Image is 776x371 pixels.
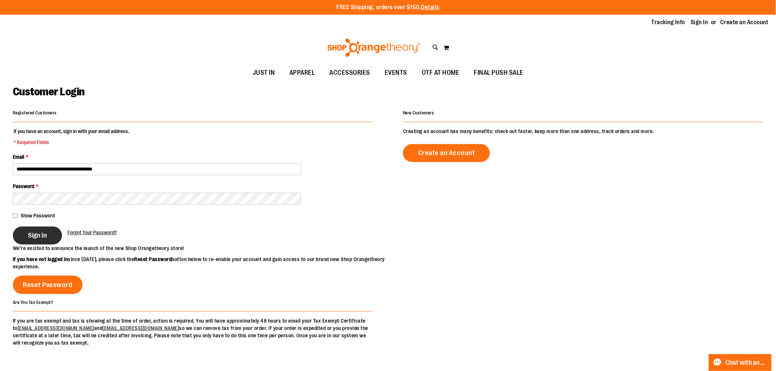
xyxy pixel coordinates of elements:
[385,65,407,81] span: EVENTS
[474,65,524,81] span: FINAL PUSH SALE
[135,256,172,262] strong: Reset Password
[18,325,94,331] a: [EMAIL_ADDRESS][DOMAIN_NAME]
[421,4,440,11] a: Details
[418,149,475,157] span: Create an Account
[67,229,117,236] a: Forgot Your Password?
[652,18,685,26] a: Tracking Info
[13,154,24,160] span: Email
[337,3,440,12] p: FREE Shipping, orders over $150.
[103,325,179,331] a: [EMAIL_ADDRESS][DOMAIN_NAME]
[21,213,55,218] span: Show Password
[726,359,767,366] span: Chat with an Expert
[13,183,34,189] span: Password
[13,227,62,245] button: Sign In
[13,317,373,346] p: If you are tax exempt and tax is showing at the time of order, action is required. You will have ...
[691,18,709,26] a: Sign In
[422,65,460,81] span: OTF AT HOME
[13,256,388,270] p: since [DATE], please click the button below to re-enable your account and gain access to our bran...
[13,300,54,305] strong: Are You Tax Exempt?
[403,144,490,162] a: Create an Account
[23,281,73,289] span: Reset Password
[13,110,57,115] strong: Registered Customers
[13,276,83,294] a: Reset Password
[13,256,68,262] strong: If you have not logged in
[28,231,47,239] span: Sign In
[253,65,275,81] span: JUST IN
[13,85,85,98] span: Customer Login
[403,110,434,115] strong: New Customers
[13,128,130,146] legend: If you have an account, sign in with your email address.
[13,245,388,252] p: We’re excited to announce the launch of the new Shop Orangetheory store!
[721,18,769,26] a: Create an Account
[67,229,117,235] span: Forgot Your Password?
[326,38,421,57] img: Shop Orangetheory
[14,139,129,146] span: * Required Fields
[709,354,772,371] button: Chat with an Expert
[330,65,370,81] span: ACCESSORIES
[289,65,315,81] span: APPAREL
[403,128,763,135] p: Creating an account has many benefits: check out faster, keep more than one address, track orders...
